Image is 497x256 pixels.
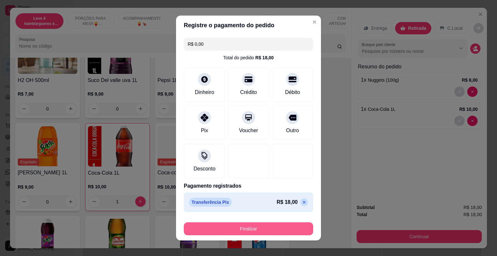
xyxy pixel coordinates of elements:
div: Voucher [239,127,258,134]
button: Finalizar [184,222,313,235]
p: Transferência Pix [189,198,232,207]
button: Close [309,17,320,27]
div: Total do pedido [223,54,274,61]
div: Desconto [193,165,215,173]
div: Crédito [240,88,257,96]
div: Débito [285,88,300,96]
input: Ex.: hambúrguer de cordeiro [188,38,309,51]
header: Registre o pagamento do pedido [176,16,321,35]
div: Pix [201,127,208,134]
div: Outro [286,127,299,134]
div: Dinheiro [195,88,214,96]
div: R$ 18,00 [255,54,274,61]
p: R$ 18,00 [277,198,298,206]
p: Pagamento registrados [184,182,313,190]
